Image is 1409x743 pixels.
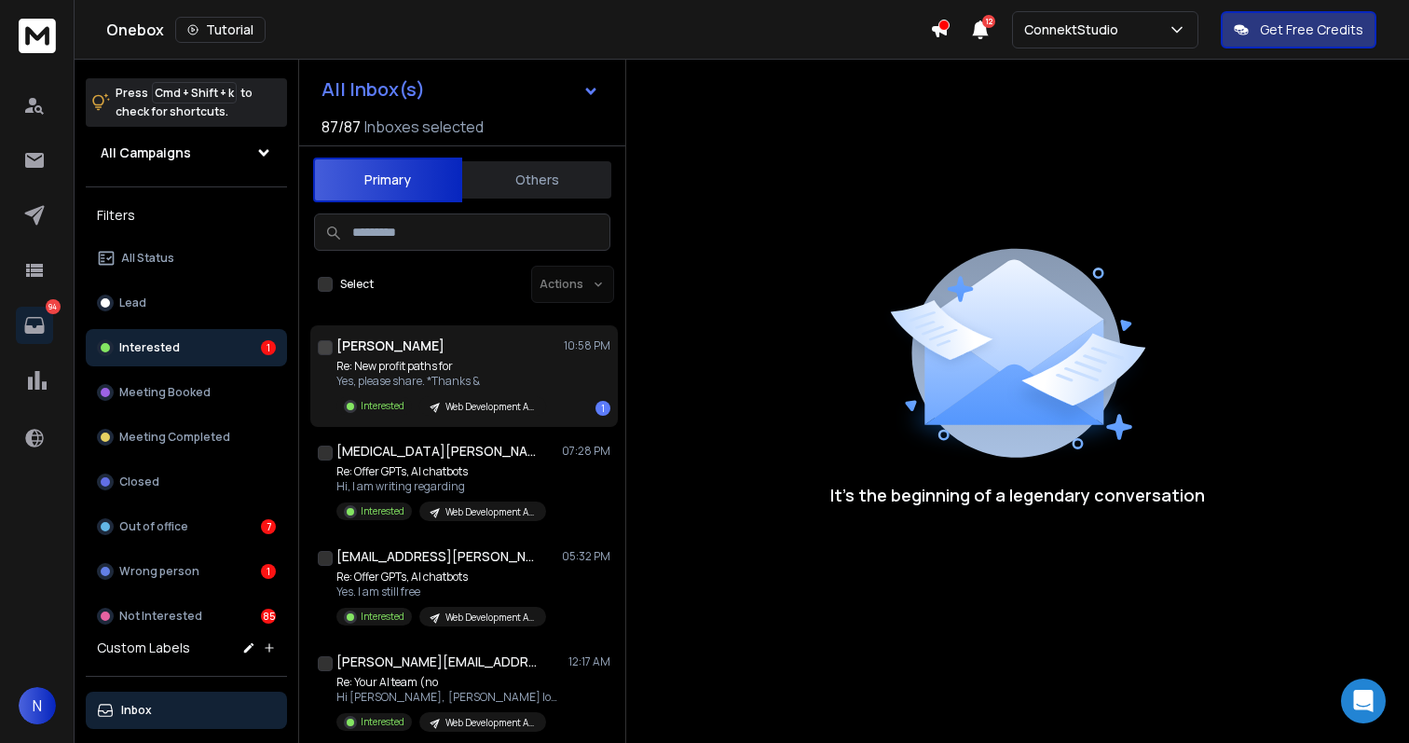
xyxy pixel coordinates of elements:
span: 87 / 87 [321,116,361,138]
div: 7 [261,519,276,534]
button: Out of office7 [86,508,287,545]
a: 94 [16,307,53,344]
h3: Filters [86,202,287,228]
button: Not Interested85 [86,598,287,635]
div: 1 [261,340,276,355]
h1: All Campaigns [101,144,191,162]
button: N [19,687,56,724]
span: 12 [982,15,995,28]
button: All Status [86,240,287,277]
p: Web Development Agency Last [445,505,535,519]
div: 1 [595,401,610,416]
p: Hi [PERSON_NAME], [PERSON_NAME] looped me in [336,690,560,705]
button: Meeting Completed [86,419,287,456]
p: Interested [361,504,404,518]
p: Meeting Completed [119,430,230,445]
button: Others [462,159,611,200]
p: Yes, please share. *Thanks & [336,374,546,389]
div: 1 [261,564,276,579]
button: Meeting Booked [86,374,287,411]
p: Not Interested [119,609,202,624]
h1: [PERSON_NAME] [336,337,445,355]
p: ConnektStudio [1024,21,1126,39]
label: Select [340,277,374,292]
p: Hi, I am writing regarding [336,479,546,494]
p: Press to check for shortcuts. [116,84,253,121]
div: 85 [261,609,276,624]
p: Re: Offer GPTs, AI chatbots [336,570,546,585]
button: All Campaigns [86,134,287,172]
p: Interested [119,340,180,355]
p: Out of office [119,519,188,534]
p: Re: Your AI team (no [336,675,560,690]
button: Primary [313,158,462,202]
p: 12:17 AM [568,654,610,669]
button: Closed [86,463,287,501]
p: Web Development Agency Last [445,400,535,414]
p: 05:32 PM [562,549,610,564]
p: Interested [361,610,404,624]
p: Re: New profit paths for [336,359,546,374]
div: Onebox [106,17,930,43]
button: Tutorial [175,17,266,43]
p: Inbox [121,703,152,718]
h3: Inboxes selected [364,116,484,138]
span: Cmd + Shift + k [152,82,237,103]
h1: [MEDICAL_DATA][PERSON_NAME] [336,442,541,461]
p: Get Free Credits [1260,21,1363,39]
button: Inbox [86,692,287,729]
p: It’s the beginning of a legendary conversation [830,482,1205,508]
p: Re: Offer GPTs, AI chatbots [336,464,546,479]
p: Yes. I am still free [336,585,546,599]
button: Wrong person1 [86,553,287,590]
p: 94 [46,299,61,314]
p: Meeting Booked [119,385,211,400]
button: All Inbox(s) [307,71,614,108]
p: All Status [121,251,174,266]
button: Lead [86,284,287,322]
p: 07:28 PM [562,444,610,459]
p: Closed [119,475,159,489]
p: Wrong person [119,564,199,579]
p: Web Development Agency Last [445,716,535,730]
p: Interested [361,399,404,413]
p: 10:58 PM [564,338,610,353]
h3: Custom Labels [97,639,190,657]
h1: All Inbox(s) [321,80,425,99]
button: Interested1 [86,329,287,366]
div: Open Intercom Messenger [1341,679,1386,723]
p: Lead [119,296,146,310]
h1: [EMAIL_ADDRESS][PERSON_NAME][DOMAIN_NAME] [336,547,541,566]
p: Web Development Agency Last [445,611,535,625]
p: Interested [361,715,404,729]
h1: [PERSON_NAME][EMAIL_ADDRESS][DOMAIN_NAME] [336,653,541,671]
button: Get Free Credits [1221,11,1376,48]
